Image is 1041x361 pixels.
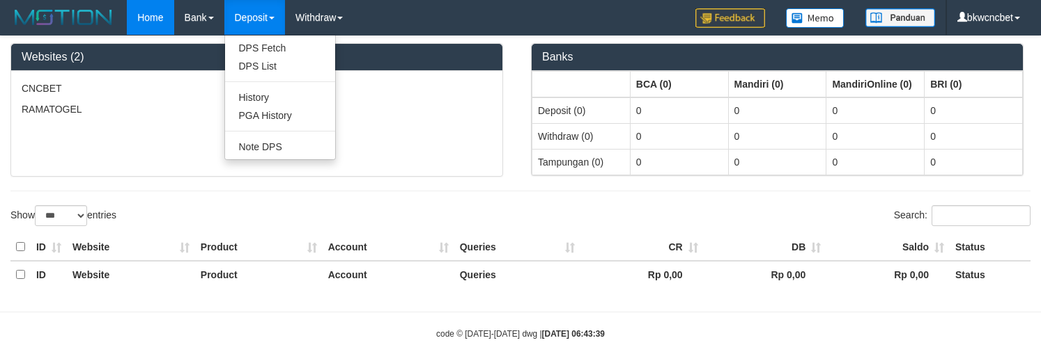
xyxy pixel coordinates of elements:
a: History [225,88,335,106]
th: Queries [454,234,580,261]
td: 0 [826,123,925,149]
p: RAMATOGEL [22,102,492,116]
a: DPS List [225,57,335,75]
td: Tampungan (0) [532,149,631,175]
th: Group: activate to sort column ascending [532,71,631,97]
td: 0 [728,97,826,124]
select: Showentries [35,205,87,226]
th: Group: activate to sort column ascending [826,71,925,97]
th: DB [704,234,827,261]
th: ID [31,234,67,261]
input: Search: [932,205,1031,226]
td: Deposit (0) [532,97,631,124]
th: Group: activate to sort column ascending [925,71,1023,97]
h3: Websites (2) [22,51,492,63]
td: 0 [630,97,728,124]
td: 0 [630,149,728,175]
th: CR [580,234,704,261]
th: Saldo [826,234,950,261]
th: Status [950,234,1031,261]
a: Note DPS [225,138,335,156]
th: ID [31,261,67,288]
a: DPS Fetch [225,39,335,57]
td: 0 [826,97,925,124]
p: CNCBET [22,81,492,95]
a: PGA History [225,106,335,125]
td: 0 [630,123,728,149]
td: Withdraw (0) [532,123,631,149]
th: Rp 0,00 [580,261,704,288]
th: Status [950,261,1031,288]
th: Website [67,261,195,288]
img: MOTION_logo.png [10,7,116,28]
th: Website [67,234,195,261]
img: Feedback.jpg [695,8,765,28]
th: Rp 0,00 [704,261,827,288]
th: Rp 0,00 [826,261,950,288]
label: Show entries [10,205,116,226]
th: Queries [454,261,580,288]
th: Group: activate to sort column ascending [728,71,826,97]
td: 0 [925,123,1023,149]
label: Search: [894,205,1031,226]
th: Product [195,261,323,288]
strong: [DATE] 06:43:39 [542,329,605,339]
th: Account [323,234,454,261]
td: 0 [925,149,1023,175]
h3: Banks [542,51,1012,63]
td: 0 [925,97,1023,124]
img: Button%20Memo.svg [786,8,845,28]
th: Product [195,234,323,261]
th: Group: activate to sort column ascending [630,71,728,97]
small: code © [DATE]-[DATE] dwg | [436,329,605,339]
td: 0 [728,123,826,149]
th: Account [323,261,454,288]
td: 0 [728,149,826,175]
td: 0 [826,149,925,175]
img: panduan.png [865,8,935,27]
